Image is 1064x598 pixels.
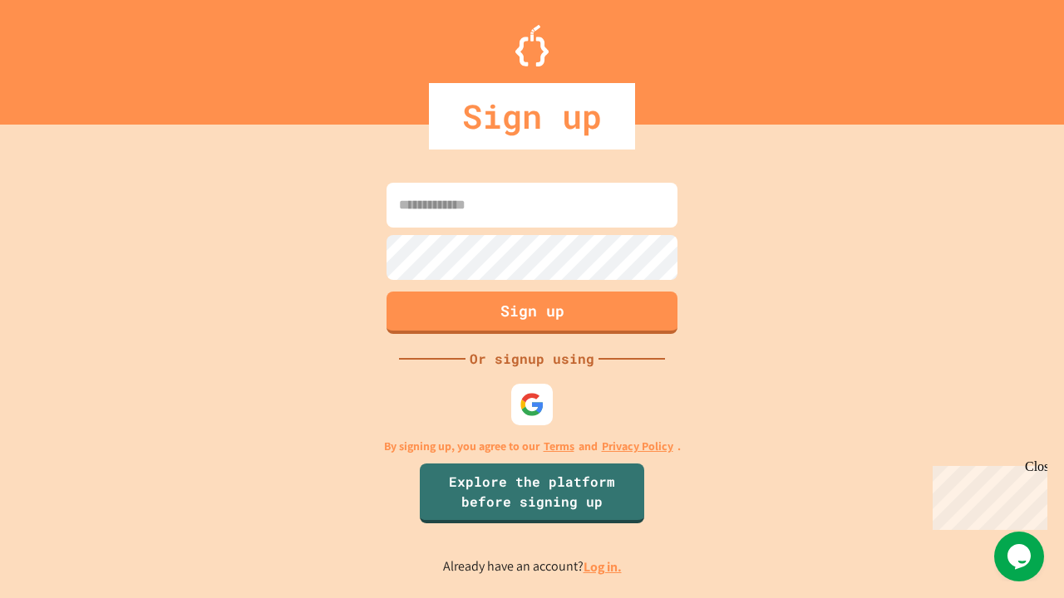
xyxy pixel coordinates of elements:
[387,292,677,334] button: Sign up
[926,459,1047,530] iframe: chat widget
[544,438,574,455] a: Terms
[520,392,544,417] img: google-icon.svg
[602,438,673,455] a: Privacy Policy
[420,463,644,523] a: Explore the platform before signing up
[429,83,635,149] div: Sign up
[515,25,549,66] img: Logo.svg
[384,438,681,455] p: By signing up, you agree to our and .
[584,558,622,576] a: Log in.
[994,532,1047,581] iframe: chat widget
[443,556,622,577] p: Already have an account?
[7,7,115,105] div: Chat with us now!Close
[465,349,598,369] div: Or signup using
